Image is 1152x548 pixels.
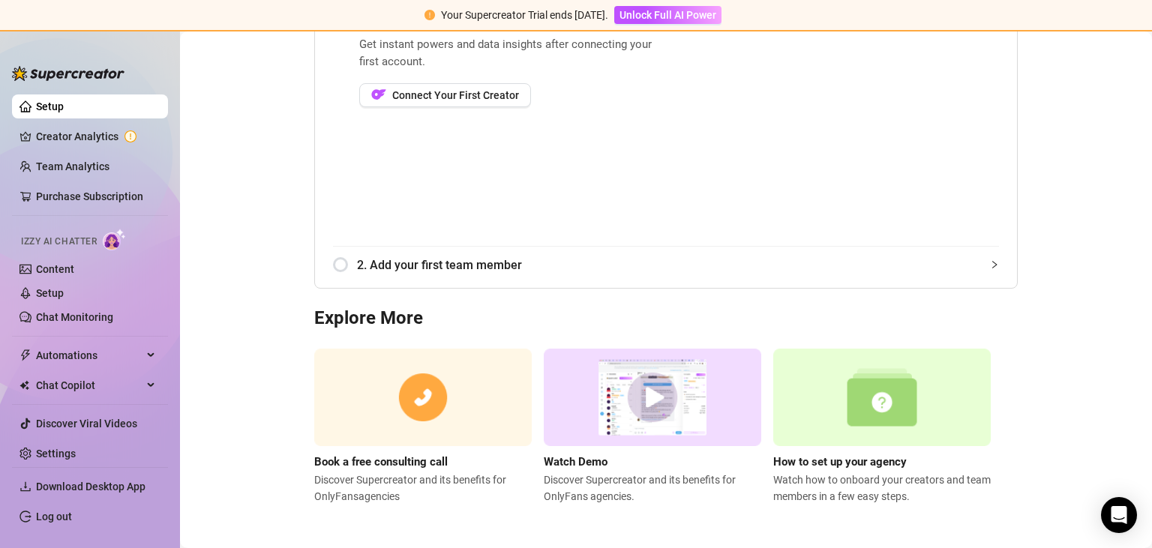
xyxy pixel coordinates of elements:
[12,66,124,81] img: logo-BBDzfeDw.svg
[441,9,608,21] span: Your Supercreator Trial ends [DATE].
[36,373,142,397] span: Chat Copilot
[19,380,29,391] img: Chat Copilot
[36,124,156,148] a: Creator Analytics exclamation-circle
[359,83,661,107] a: OFConnect Your First Creator
[614,6,721,24] button: Unlock Full AI Power
[359,36,661,71] span: Get instant powers and data insights after connecting your first account.
[314,307,1018,331] h3: Explore More
[314,455,448,469] strong: Book a free consulting call
[773,455,907,469] strong: How to set up your agency
[544,349,761,447] img: supercreator demo
[544,455,607,469] strong: Watch Demo
[371,87,386,102] img: OF
[359,83,531,107] button: OFConnect Your First Creator
[36,160,109,172] a: Team Analytics
[314,349,532,447] img: consulting call
[36,343,142,367] span: Automations
[619,9,716,21] span: Unlock Full AI Power
[36,511,72,523] a: Log out
[19,481,31,493] span: download
[357,256,999,274] span: 2. Add your first team member
[36,448,76,460] a: Settings
[544,349,761,505] a: Watch DemoDiscover Supercreator and its benefits for OnlyFans agencies.
[773,472,991,505] span: Watch how to onboard your creators and team members in a few easy steps.
[19,349,31,361] span: thunderbolt
[990,260,999,269] span: collapsed
[699,36,999,228] iframe: Add Creators
[773,349,991,447] img: setup agency guide
[36,418,137,430] a: Discover Viral Videos
[36,100,64,112] a: Setup
[314,472,532,505] span: Discover Supercreator and its benefits for OnlyFans agencies
[392,89,519,101] span: Connect Your First Creator
[614,9,721,21] a: Unlock Full AI Power
[36,263,74,275] a: Content
[333,247,999,283] div: 2. Add your first team member
[36,311,113,323] a: Chat Monitoring
[314,349,532,505] a: Book a free consulting callDiscover Supercreator and its benefits for OnlyFansagencies
[773,349,991,505] a: How to set up your agencyWatch how to onboard your creators and team members in a few easy steps.
[424,10,435,20] span: exclamation-circle
[103,229,126,250] img: AI Chatter
[36,481,145,493] span: Download Desktop App
[21,235,97,249] span: Izzy AI Chatter
[544,472,761,505] span: Discover Supercreator and its benefits for OnlyFans agencies.
[1101,497,1137,533] div: Open Intercom Messenger
[36,184,156,208] a: Purchase Subscription
[36,287,64,299] a: Setup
